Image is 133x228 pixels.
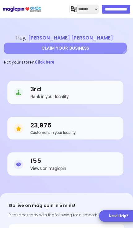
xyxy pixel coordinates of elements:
h2: Go live on magicpin in 5 mins! [9,202,124,209]
h3: 23,975 [30,122,75,129]
img: Views [14,160,24,169]
h3: 155 [30,157,66,164]
span: Click here [35,59,54,65]
span: Hey , [4,35,127,42]
h5: Customers in your locality [30,130,75,135]
img: j2MGCQAAAABJRU5ErkJggg== [71,6,77,12]
img: Rank [14,88,24,97]
h5: Rank in your locality [30,94,69,99]
h3: Not your store? [4,57,34,68]
div: Need Help? [109,213,128,218]
h5: Views on magicpin [30,166,66,171]
h3: 3rd [30,86,69,93]
span: [PERSON_NAME] [PERSON_NAME] [26,34,115,41]
img: ondc-logo-new-small.8a59708e.svg [2,5,41,13]
p: Please be ready with the following for a smooth registration [9,212,124,218]
img: Customers [14,124,24,133]
button: CLAIM YOUR BUSINESS [4,43,127,54]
